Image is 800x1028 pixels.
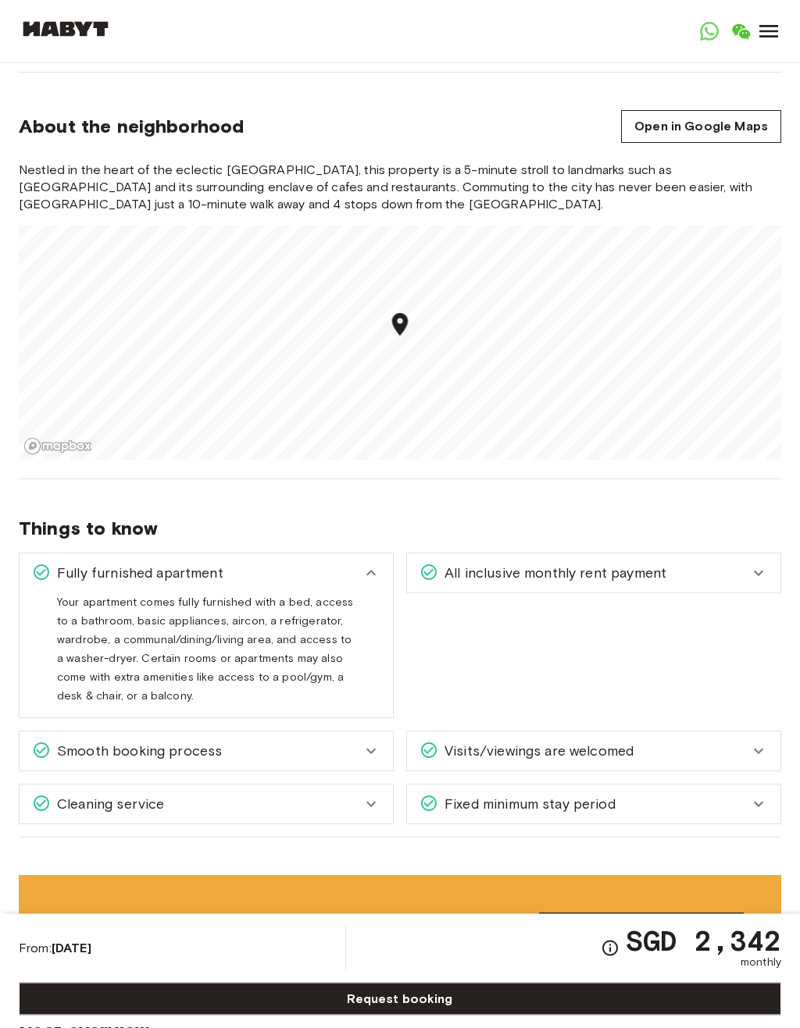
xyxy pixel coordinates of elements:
span: Smooth booking process [51,742,222,762]
div: Smooth booking process [20,732,393,771]
div: All inclusive monthly rent payment [407,554,780,593]
a: Request booking [19,983,781,1016]
span: Fully furnished apartment [51,564,223,584]
span: Things to know [19,518,781,541]
div: Cleaning service [20,785,393,824]
b: [DATE] [52,941,91,955]
span: Fixed minimum stay period [438,795,616,815]
div: Visits/viewings are welcomed [407,732,780,771]
canvas: Map [19,226,781,461]
span: SGD 2,342 [626,927,781,955]
span: From: [19,940,91,957]
span: About the neighborhood [19,116,244,139]
div: Map marker [387,311,414,343]
span: Visits/viewings are welcomed [438,742,634,762]
span: All inclusive monthly rent payment [438,564,666,584]
a: Mapbox logo [23,438,92,456]
a: Help center [539,913,744,944]
a: Open in Google Maps [621,111,781,144]
img: Habyt [19,21,112,37]
span: Cleaning service [51,795,164,815]
div: Fully furnished apartment [20,554,393,593]
span: Your apartment comes fully furnished with a bed, access to a bathroom, basic appliances, aircon, ... [57,596,353,716]
div: Fixed minimum stay period [407,785,780,824]
svg: Check cost overview for full price breakdown. Please note that discounts apply to new joiners onl... [601,939,620,958]
span: Nestled in the heart of the eclectic [GEOGRAPHIC_DATA], this property is a 5-minute stroll to lan... [19,162,781,214]
span: monthly [741,955,781,970]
